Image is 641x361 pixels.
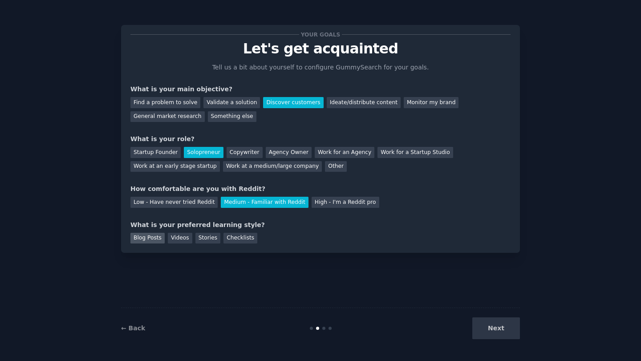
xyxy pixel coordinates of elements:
div: Copywriter [227,147,263,158]
div: Startup Founder [130,147,181,158]
div: Something else [208,111,256,122]
div: What is your preferred learning style? [130,220,511,230]
div: What is your role? [130,134,511,144]
p: Tell us a bit about yourself to configure GummySearch for your goals. [208,63,433,72]
a: ← Back [121,324,145,332]
div: How comfortable are you with Reddit? [130,184,511,194]
div: High - I'm a Reddit pro [312,197,379,208]
div: Work at an early stage startup [130,161,220,172]
span: Your goals [299,30,342,39]
div: Solopreneur [184,147,223,158]
div: Other [325,161,347,172]
div: Medium - Familiar with Reddit [221,197,308,208]
div: Work for a Startup Studio [377,147,453,158]
div: Agency Owner [266,147,312,158]
div: Low - Have never tried Reddit [130,197,218,208]
p: Let's get acquainted [130,41,511,57]
div: General market research [130,111,205,122]
div: Blog Posts [130,233,165,244]
div: What is your main objective? [130,85,511,94]
div: Find a problem to solve [130,97,200,108]
div: Work for an Agency [315,147,374,158]
div: Checklists [223,233,257,244]
div: Stories [195,233,220,244]
div: Work at a medium/large company [223,161,322,172]
div: Ideate/distribute content [327,97,401,108]
div: Validate a solution [203,97,260,108]
div: Discover customers [263,97,323,108]
div: Videos [168,233,192,244]
div: Monitor my brand [404,97,458,108]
